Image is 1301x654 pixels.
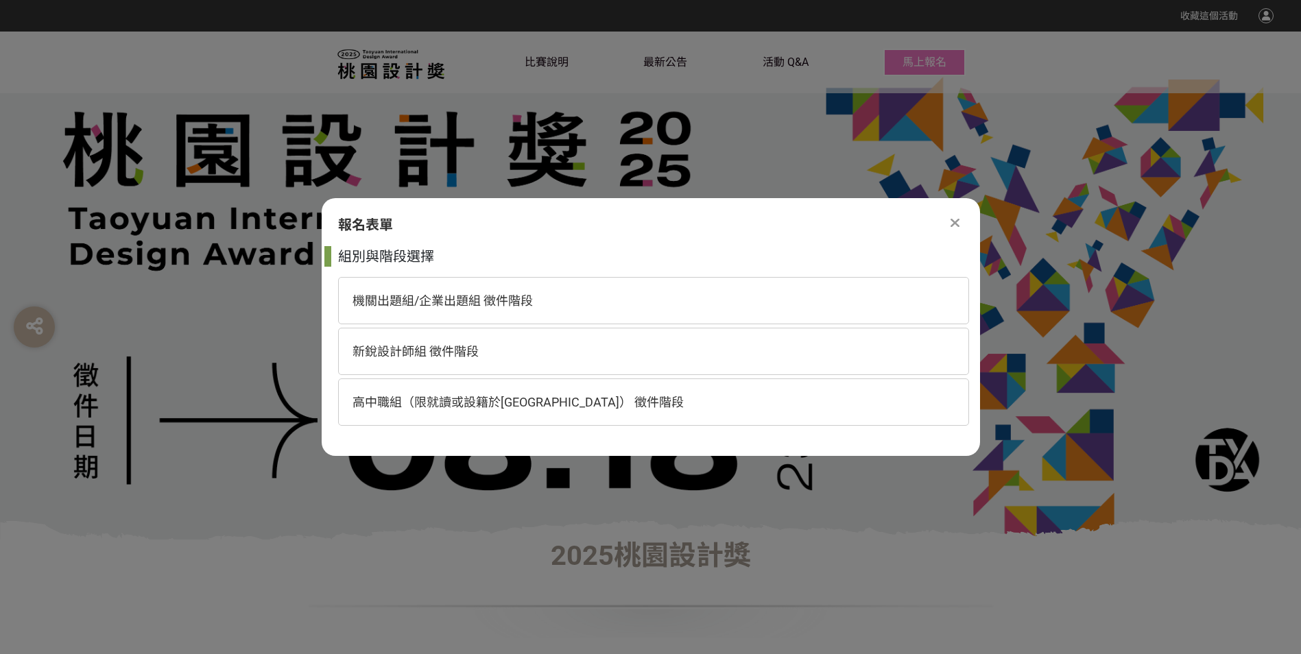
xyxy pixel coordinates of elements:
[1180,10,1238,21] span: 收藏這個活動
[335,46,446,80] img: 2025桃園設計獎
[308,540,994,572] h1: 2025桃園設計獎
[525,56,569,69] span: 比賽說明
[763,56,809,69] span: 活動 Q&A
[353,344,479,359] span: 新銳設計師組 徵件階段
[643,32,687,93] a: 最新公告
[643,56,687,69] span: 最新公告
[883,49,966,76] button: 馬上報名
[338,217,393,233] span: 報名表單
[763,32,809,93] a: 活動 Q&A
[338,246,969,267] div: 組別與階段選擇
[525,32,569,93] a: 比賽說明
[353,293,533,308] span: 機關出題組/企業出題組 徵件階段
[903,56,946,69] span: 馬上報名
[353,395,684,409] span: 高中職組（限就讀或設籍於[GEOGRAPHIC_DATA]） 徵件階段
